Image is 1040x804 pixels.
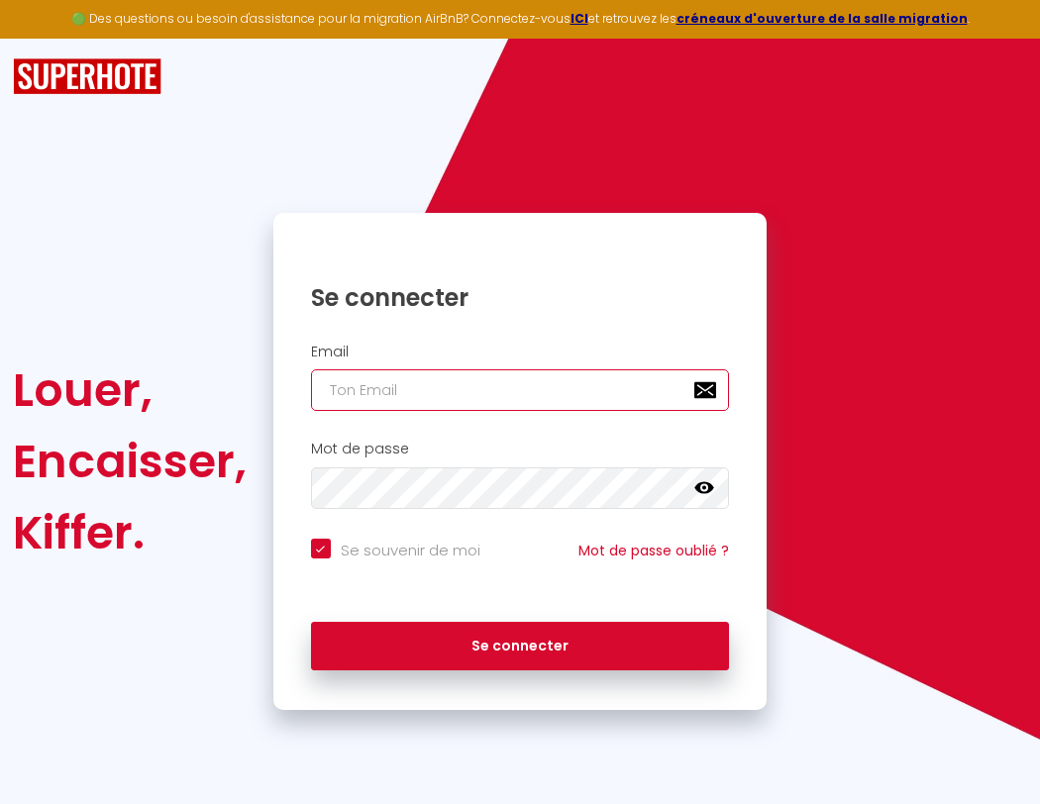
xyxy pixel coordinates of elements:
[311,282,730,313] h1: Se connecter
[13,354,247,426] div: Louer,
[311,441,730,457] h2: Mot de passe
[13,497,247,568] div: Kiffer.
[13,426,247,497] div: Encaisser,
[16,8,75,67] button: Ouvrir le widget de chat LiveChat
[13,58,161,95] img: SuperHote logo
[311,622,730,671] button: Se connecter
[676,10,968,27] a: créneaux d'ouverture de la salle migration
[578,541,729,560] a: Mot de passe oublié ?
[571,10,588,27] a: ICI
[311,344,730,360] h2: Email
[311,369,730,411] input: Ton Email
